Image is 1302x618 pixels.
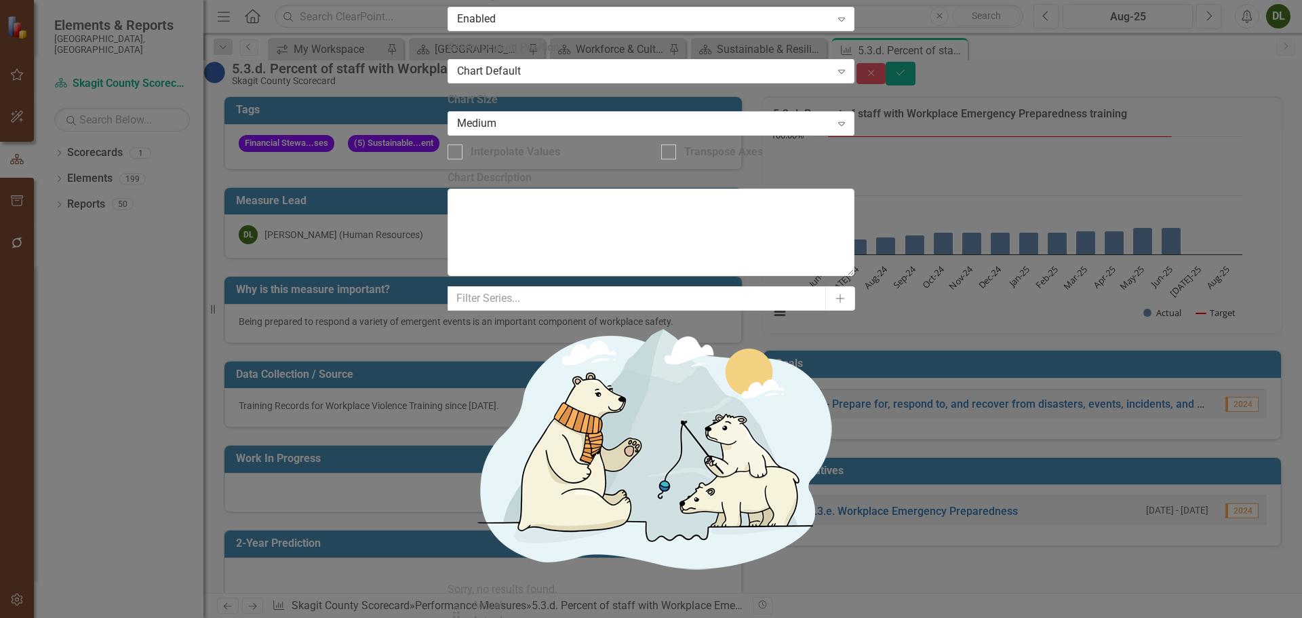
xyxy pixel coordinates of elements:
[684,144,763,160] div: Transpose Axes
[448,286,827,311] input: Filter Series...
[472,598,502,613] div: Actual
[457,115,831,131] div: Medium
[448,170,854,186] label: Chart Description
[448,582,854,598] div: Sorry, no results found.
[448,40,854,56] label: Select Legend Position
[448,92,854,108] label: Chart Size
[471,144,560,160] div: Interpolate Values
[448,311,854,582] img: No results found
[457,63,831,79] div: Chart Default
[457,12,831,27] div: Enabled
